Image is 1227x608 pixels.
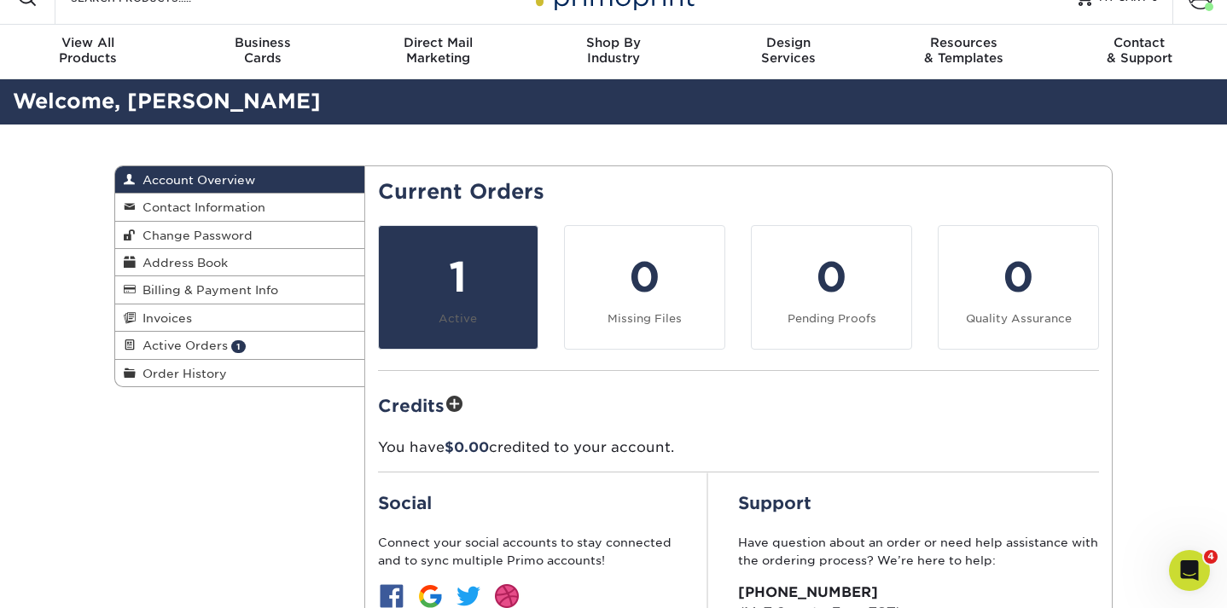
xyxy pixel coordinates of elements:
[136,311,192,325] span: Invoices
[389,246,528,308] div: 1
[564,225,725,350] a: 0 Missing Files
[115,166,364,194] a: Account Overview
[751,225,912,350] a: 0 Pending Proofs
[115,360,364,386] a: Order History
[136,367,227,380] span: Order History
[738,493,1099,513] h2: Support
[701,35,876,66] div: Services
[608,312,682,325] small: Missing Files
[136,173,255,187] span: Account Overview
[351,25,526,79] a: Direct MailMarketing
[115,194,364,221] a: Contact Information
[378,391,1100,418] h2: Credits
[526,35,701,66] div: Industry
[175,25,350,79] a: BusinessCards
[445,439,489,455] span: $0.00
[115,249,364,276] a: Address Book
[351,35,526,66] div: Marketing
[136,200,265,214] span: Contact Information
[1052,35,1227,50] span: Contact
[876,25,1051,79] a: Resources& Templates
[738,584,878,600] strong: [PHONE_NUMBER]
[378,437,1100,458] p: You have credited to your account.
[1204,550,1218,564] span: 4
[136,256,228,269] span: Address Book
[136,283,278,297] span: Billing & Payment Info
[949,246,1088,308] div: 0
[378,180,1100,205] h2: Current Orders
[526,25,701,79] a: Shop ByIndustry
[762,246,901,308] div: 0
[115,222,364,249] a: Change Password
[938,225,1099,350] a: 0 Quality Assurance
[115,332,364,359] a: Active Orders 1
[231,340,246,353] span: 1
[1169,550,1210,591] iframe: Intercom live chat
[378,534,677,569] p: Connect your social accounts to stay connected and to sync multiple Primo accounts!
[876,35,1051,66] div: & Templates
[876,35,1051,50] span: Resources
[136,339,228,352] span: Active Orders
[1052,35,1227,66] div: & Support
[175,35,350,50] span: Business
[701,25,876,79] a: DesignServices
[115,276,364,304] a: Billing & Payment Info
[115,304,364,332] a: Invoices
[439,312,477,325] small: Active
[175,35,350,66] div: Cards
[575,246,714,308] div: 0
[526,35,701,50] span: Shop By
[1052,25,1227,79] a: Contact& Support
[788,312,876,325] small: Pending Proofs
[966,312,1072,325] small: Quality Assurance
[378,225,539,350] a: 1 Active
[738,534,1099,569] p: Have question about an order or need help assistance with the ordering process? We’re here to help:
[378,493,677,513] h2: Social
[701,35,876,50] span: Design
[351,35,526,50] span: Direct Mail
[136,229,253,242] span: Change Password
